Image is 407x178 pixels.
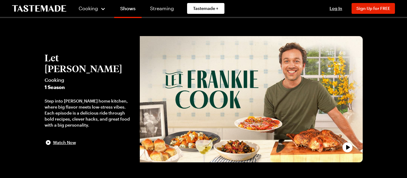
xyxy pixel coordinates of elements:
span: Cooking [79,5,98,11]
span: Cooking [45,76,134,84]
span: Log In [330,6,342,11]
a: Shows [114,1,142,18]
a: To Tastemade Home Page [12,5,66,12]
button: play trailer [140,36,362,162]
button: Sign Up for FREE [352,3,395,14]
span: Watch Now [53,140,76,146]
h2: Let [PERSON_NAME] [45,52,134,74]
button: Log In [324,5,348,11]
span: 1 Season [45,84,134,91]
div: Step into [PERSON_NAME] home kitchen, where big flavor meets low-stress vibes. Each episode is a ... [45,98,134,128]
img: Let Frankie Cook [140,36,362,162]
button: Cooking [78,1,106,16]
span: Sign Up for FREE [356,6,390,11]
a: Tastemade + [187,3,224,14]
span: Tastemade + [193,5,218,11]
button: Let [PERSON_NAME]Cooking1 SeasonStep into [PERSON_NAME] home kitchen, where big flavor meets low-... [45,52,134,146]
